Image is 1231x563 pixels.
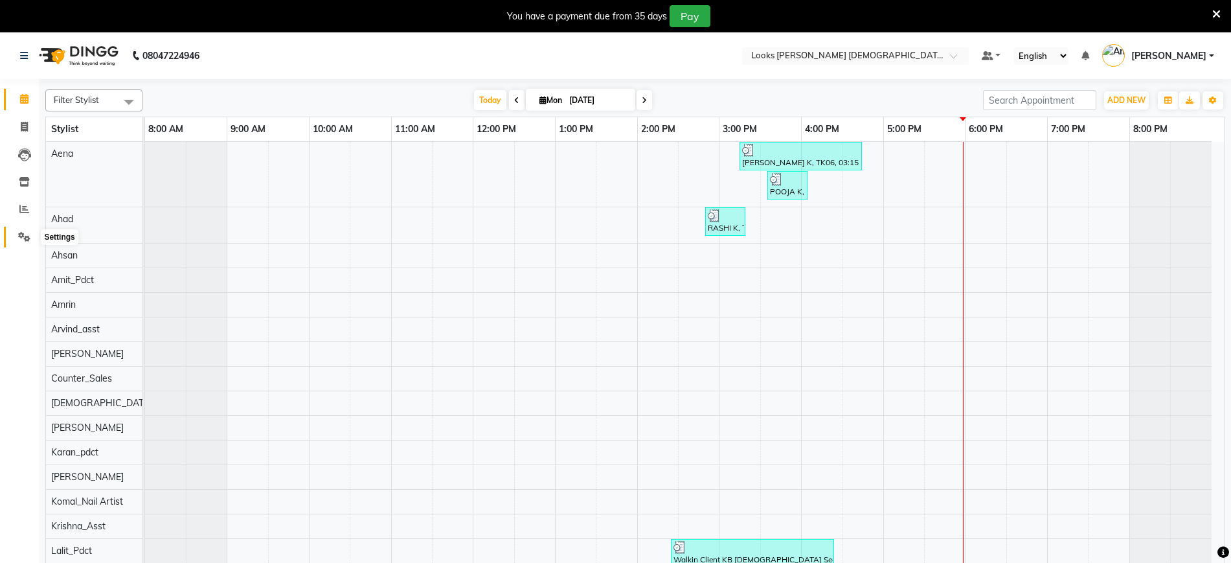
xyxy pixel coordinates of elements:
[51,148,73,159] span: Aena
[145,120,186,139] a: 8:00 AM
[51,545,92,557] span: Lalit_Pdct
[802,120,842,139] a: 4:00 PM
[33,38,122,74] img: logo
[1107,95,1146,105] span: ADD NEW
[51,373,112,384] span: Counter_Sales
[706,209,744,234] div: RASHI K, TK03, 02:50 PM-03:20 PM, Stylist Cut(M) (₹700)
[51,123,78,135] span: Stylist
[51,323,100,335] span: Arvind_asst
[884,120,925,139] a: 5:00 PM
[983,90,1096,110] input: Search Appointment
[741,144,861,168] div: [PERSON_NAME] K, TK06, 03:15 PM-04:45 PM, Face Bleach(F) (₹500),NaturLiv Detan Cleanup (₹1500)
[51,249,78,261] span: Ahsan
[1131,49,1206,63] span: [PERSON_NAME]
[51,397,152,409] span: [DEMOGRAPHIC_DATA]
[473,120,519,139] a: 12:00 PM
[507,10,667,23] div: You have a payment due from 35 days
[474,90,506,110] span: Today
[51,299,76,310] span: Amrin
[51,348,124,360] span: [PERSON_NAME]
[227,120,269,139] a: 9:00 AM
[41,229,78,245] div: Settings
[51,274,94,286] span: Amit_Pdct
[142,38,199,74] b: 08047224946
[536,95,565,105] span: Mon
[1130,120,1171,139] a: 8:00 PM
[392,120,438,139] a: 11:00 AM
[1102,44,1125,67] img: Amrendra Singh
[54,95,99,105] span: Filter Stylist
[51,422,124,433] span: [PERSON_NAME]
[51,520,106,532] span: Krishna_Asst
[719,120,760,139] a: 3:00 PM
[51,471,124,483] span: [PERSON_NAME]
[1104,91,1149,109] button: ADD NEW
[966,120,1006,139] a: 6:00 PM
[51,496,123,507] span: Komal_Nail Artist
[1048,120,1089,139] a: 7:00 PM
[769,173,806,198] div: POOJA K, TK04, 03:35 PM-04:05 PM, Eyebrows (₹200)
[51,446,98,458] span: Karan_pdct
[556,120,596,139] a: 1:00 PM
[638,120,679,139] a: 2:00 PM
[51,213,73,225] span: Ahad
[310,120,356,139] a: 10:00 AM
[670,5,710,27] button: Pay
[565,91,630,110] input: 2025-09-01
